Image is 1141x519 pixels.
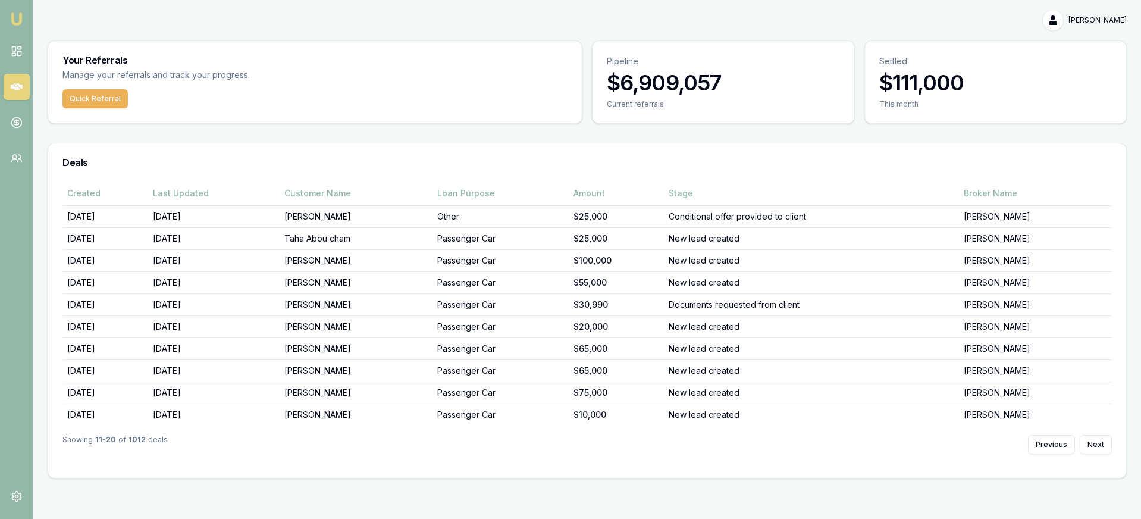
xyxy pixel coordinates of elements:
div: Showing of deals [62,435,168,454]
td: New lead created [664,249,959,271]
td: [PERSON_NAME] [959,227,1112,249]
button: Quick Referral [62,89,128,108]
td: [PERSON_NAME] [959,293,1112,315]
td: New lead created [664,271,959,293]
td: New lead created [664,404,959,426]
td: Passenger Car [432,315,569,337]
td: [DATE] [148,227,280,249]
td: [DATE] [62,227,148,249]
td: [PERSON_NAME] [280,205,432,227]
td: [PERSON_NAME] [280,337,432,359]
td: Passenger Car [432,293,569,315]
div: $65,000 [573,343,660,355]
div: Stage [669,187,954,199]
td: [DATE] [62,404,148,426]
td: Passenger Car [432,382,569,404]
strong: 11 - 20 [95,435,116,454]
td: Conditional offer provided to client [664,205,959,227]
td: [PERSON_NAME] [280,249,432,271]
div: $100,000 [573,255,660,267]
td: [DATE] [62,382,148,404]
td: New lead created [664,337,959,359]
td: [DATE] [148,359,280,382]
td: Passenger Car [432,404,569,426]
td: [PERSON_NAME] [959,359,1112,382]
td: [PERSON_NAME] [959,382,1112,404]
td: [PERSON_NAME] [959,404,1112,426]
td: Passenger Car [432,249,569,271]
td: [PERSON_NAME] [280,382,432,404]
td: Other [432,205,569,227]
td: [PERSON_NAME] [959,315,1112,337]
div: Broker Name [964,187,1107,199]
td: Passenger Car [432,337,569,359]
td: [PERSON_NAME] [959,337,1112,359]
h3: $111,000 [879,71,1112,95]
button: Next [1080,435,1112,454]
td: [PERSON_NAME] [280,293,432,315]
td: Passenger Car [432,359,569,382]
td: [PERSON_NAME] [959,271,1112,293]
div: Last Updated [153,187,275,199]
td: [DATE] [148,382,280,404]
td: [PERSON_NAME] [959,249,1112,271]
td: [PERSON_NAME] [280,359,432,382]
td: New lead created [664,382,959,404]
td: New lead created [664,227,959,249]
td: [DATE] [148,293,280,315]
h3: $6,909,057 [607,71,840,95]
td: [DATE] [148,205,280,227]
div: $20,000 [573,321,660,333]
div: Customer Name [284,187,428,199]
td: [DATE] [62,337,148,359]
span: [PERSON_NAME] [1068,15,1127,25]
p: Pipeline [607,55,840,67]
td: Taha Abou cham [280,227,432,249]
div: $65,000 [573,365,660,377]
td: [DATE] [62,293,148,315]
td: [PERSON_NAME] [959,205,1112,227]
td: [DATE] [62,249,148,271]
td: [PERSON_NAME] [280,404,432,426]
td: [DATE] [148,249,280,271]
h3: Deals [62,158,1112,167]
div: Amount [573,187,660,199]
td: [DATE] [148,315,280,337]
td: Passenger Car [432,227,569,249]
td: [DATE] [62,271,148,293]
td: [DATE] [62,359,148,382]
div: $75,000 [573,387,660,399]
div: $25,000 [573,211,660,223]
div: $10,000 [573,409,660,421]
img: emu-icon-u.png [10,12,24,26]
td: [DATE] [62,315,148,337]
td: [DATE] [148,271,280,293]
div: Loan Purpose [437,187,564,199]
div: $30,990 [573,299,660,311]
div: $55,000 [573,277,660,289]
button: Previous [1028,435,1075,454]
td: Passenger Car [432,271,569,293]
p: Manage your referrals and track your progress. [62,68,367,82]
div: Current referrals [607,99,840,109]
div: This month [879,99,1112,109]
td: Documents requested from client [664,293,959,315]
td: New lead created [664,359,959,382]
td: New lead created [664,315,959,337]
td: [DATE] [62,205,148,227]
td: [PERSON_NAME] [280,271,432,293]
td: [DATE] [148,337,280,359]
strong: 1012 [128,435,146,454]
p: Settled [879,55,1112,67]
div: $25,000 [573,233,660,245]
td: [PERSON_NAME] [280,315,432,337]
td: [DATE] [148,404,280,426]
div: Created [67,187,143,199]
h3: Your Referrals [62,55,568,65]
